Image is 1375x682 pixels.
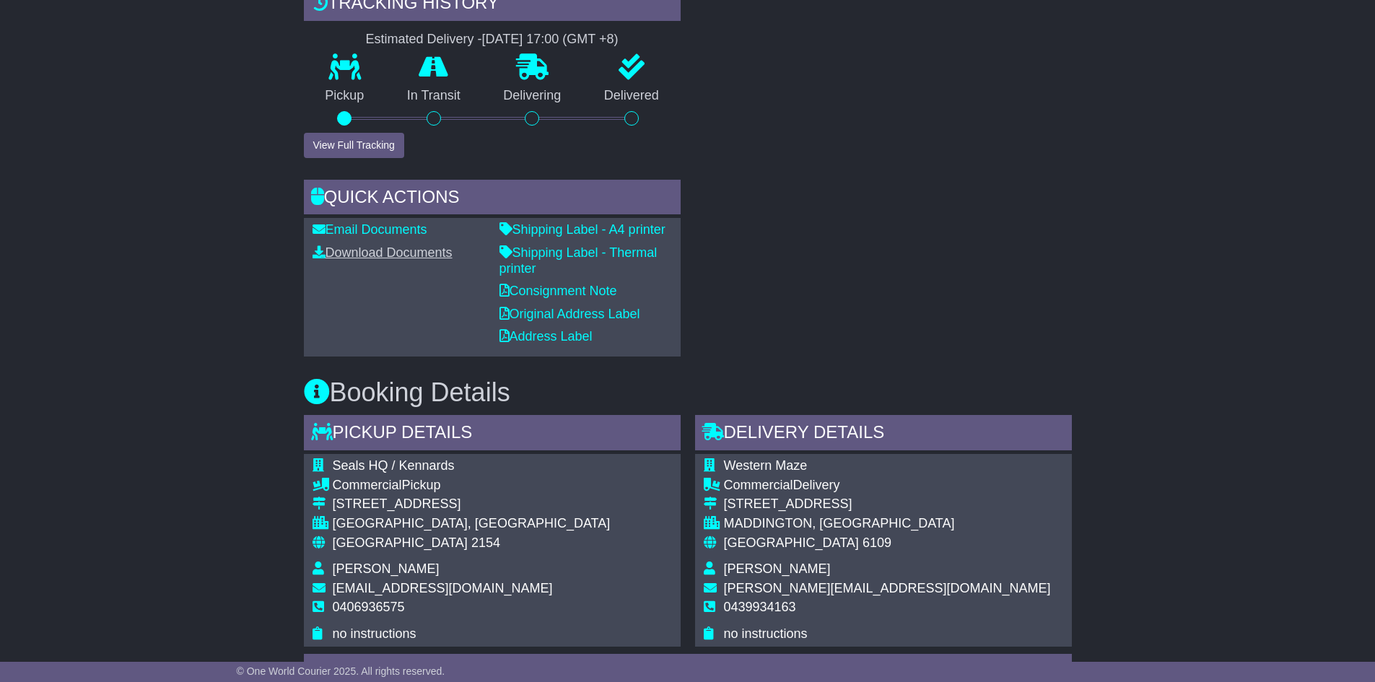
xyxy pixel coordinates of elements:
[499,245,658,276] a: Shipping Label - Thermal printer
[333,535,468,550] span: [GEOGRAPHIC_DATA]
[724,600,796,614] span: 0439934163
[499,307,640,321] a: Original Address Label
[313,245,453,260] a: Download Documents
[499,329,593,344] a: Address Label
[304,133,404,158] button: View Full Tracking
[333,516,611,532] div: [GEOGRAPHIC_DATA], [GEOGRAPHIC_DATA]
[863,535,891,550] span: 6109
[333,626,416,641] span: no instructions
[385,88,482,104] p: In Transit
[724,535,859,550] span: [GEOGRAPHIC_DATA]
[482,32,619,48] div: [DATE] 17:00 (GMT +8)
[482,88,583,104] p: Delivering
[499,222,665,237] a: Shipping Label - A4 printer
[471,535,500,550] span: 2154
[333,458,455,473] span: Seals HQ / Kennards
[333,478,402,492] span: Commercial
[333,561,440,576] span: [PERSON_NAME]
[333,600,405,614] span: 0406936575
[237,665,445,677] span: © One World Courier 2025. All rights reserved.
[333,478,611,494] div: Pickup
[304,378,1072,407] h3: Booking Details
[313,222,427,237] a: Email Documents
[304,32,681,48] div: Estimated Delivery -
[724,561,831,576] span: [PERSON_NAME]
[582,88,681,104] p: Delivered
[724,458,808,473] span: Western Maze
[724,497,1051,512] div: [STREET_ADDRESS]
[724,478,793,492] span: Commercial
[724,626,808,641] span: no instructions
[695,415,1072,454] div: Delivery Details
[304,415,681,454] div: Pickup Details
[304,88,386,104] p: Pickup
[499,284,617,298] a: Consignment Note
[333,581,553,595] span: [EMAIL_ADDRESS][DOMAIN_NAME]
[724,478,1051,494] div: Delivery
[724,581,1051,595] span: [PERSON_NAME][EMAIL_ADDRESS][DOMAIN_NAME]
[333,497,611,512] div: [STREET_ADDRESS]
[724,516,1051,532] div: MADDINGTON, [GEOGRAPHIC_DATA]
[304,180,681,219] div: Quick Actions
